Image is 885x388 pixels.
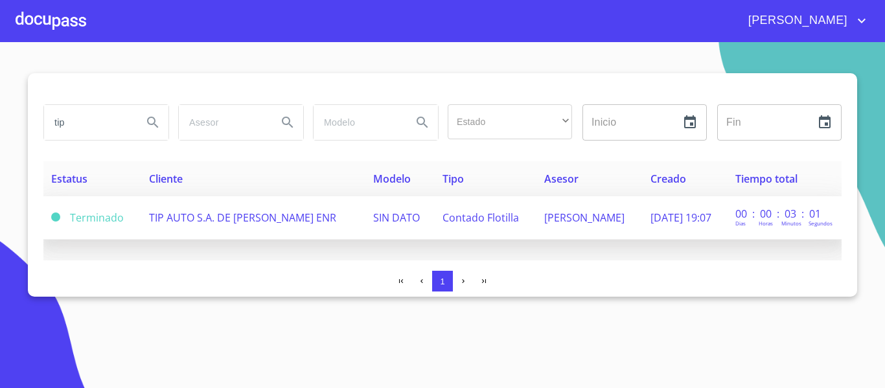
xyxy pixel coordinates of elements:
p: Segundos [809,220,833,227]
button: Search [272,107,303,138]
span: Terminado [70,211,124,225]
span: Cliente [149,172,183,186]
button: Search [407,107,438,138]
span: SIN DATO [373,211,420,225]
span: Tipo [442,172,464,186]
span: Asesor [544,172,579,186]
span: Creado [650,172,686,186]
span: Modelo [373,172,411,186]
button: Search [137,107,168,138]
span: Terminado [51,212,60,222]
span: TIP AUTO S.A. DE [PERSON_NAME] ENR [149,211,336,225]
span: Contado Flotilla [442,211,519,225]
input: search [314,105,402,140]
span: 1 [440,277,444,286]
p: Dias [735,220,746,227]
span: Estatus [51,172,87,186]
span: [PERSON_NAME] [544,211,625,225]
p: 00 : 00 : 03 : 01 [735,207,823,221]
span: [PERSON_NAME] [739,10,854,31]
span: Tiempo total [735,172,798,186]
input: search [179,105,267,140]
p: Minutos [781,220,801,227]
button: 1 [432,271,453,291]
div: ​ [448,104,572,139]
button: account of current user [739,10,869,31]
span: [DATE] 19:07 [650,211,711,225]
input: search [44,105,132,140]
p: Horas [759,220,773,227]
